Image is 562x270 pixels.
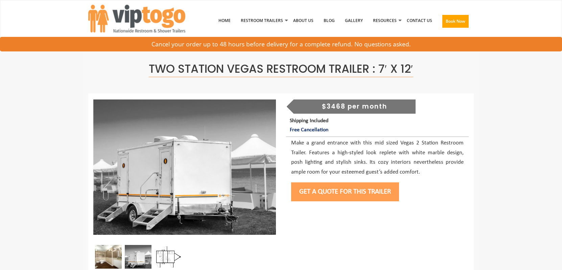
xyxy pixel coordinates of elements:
button: Book Now [442,15,469,28]
span: Two Station Vegas Restroom Trailer : 7′ x 12′ [149,61,413,77]
img: Side view of two station restroom trailer with separate doors for males and females [93,99,276,235]
a: Resources [368,3,402,38]
a: Home [213,3,236,38]
a: Gallery [340,3,368,38]
a: Blog [319,3,340,38]
img: VIPTOGO [88,5,185,32]
div: $3468 per month [294,99,416,114]
p: Shipping Included [290,116,469,135]
a: Book Now [437,3,474,42]
button: Get a Quote for this Trailer [291,182,399,201]
p: Make a grand entrance with this mid sized Vegas 2 Station Restroom Trailer. Features a high-style... [291,138,464,178]
a: Restroom Trailers [236,3,288,38]
img: Floor Plan of 2 station restroom with sink and toilet [154,245,181,269]
a: Get a Quote for this Trailer [291,188,399,195]
a: About Us [288,3,319,38]
a: Contact Us [402,3,437,38]
img: Inside of complete restroom with a stall and mirror [95,245,122,269]
span: Free Cancellation [290,127,328,133]
img: Side view of two station restroom trailer with separate doors for males and females [125,245,151,269]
